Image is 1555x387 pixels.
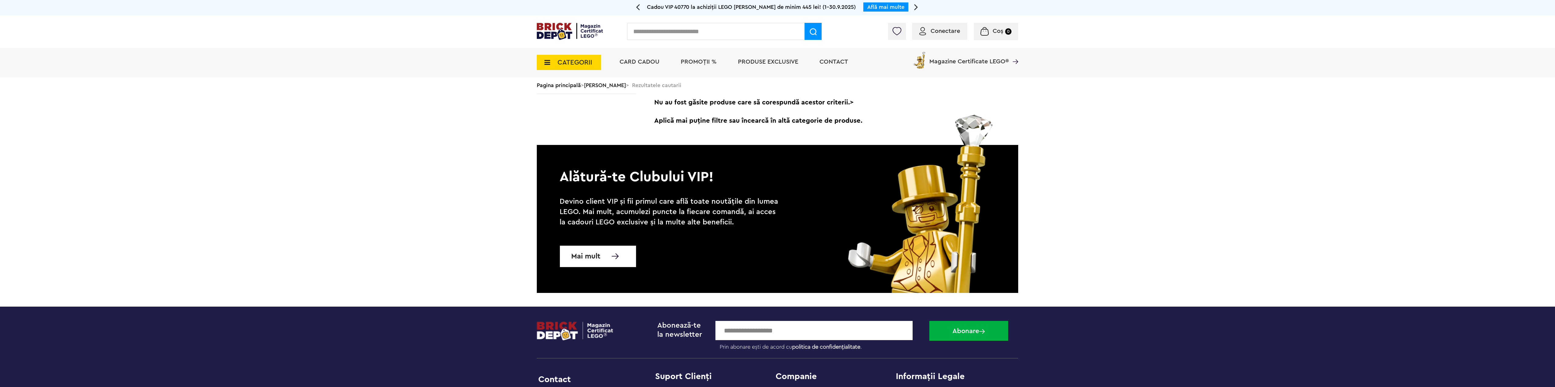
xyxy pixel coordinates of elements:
[738,59,798,65] a: Produse exclusive
[557,59,592,66] span: CATEGORII
[776,372,896,381] h4: Companie
[649,93,1018,111] span: Nu au fost găsite produse care să corespundă acestor criterii.>
[929,51,1009,65] span: Magazine Certificate LEGO®
[537,77,1018,93] div: > > Rezultatele cautarii
[993,28,1003,34] span: Coș
[655,372,776,381] h4: Suport Clienți
[1009,51,1018,57] a: Magazine Certificate LEGO®
[931,28,960,34] span: Conectare
[792,344,860,350] a: politica de confidențialitate
[537,145,1018,186] p: Alătură-te Clubului VIP!
[681,59,717,65] a: PROMOȚII %
[867,4,904,10] a: Află mai multe
[896,372,1016,381] h4: Informații Legale
[649,111,1018,130] span: Aplică mai puține filtre sau încearcă în altă categorie de produse.
[571,253,600,259] span: Mai mult
[715,340,925,350] label: Prin abonare ești de acord cu .
[537,83,581,88] a: Pagina principală
[584,83,626,88] a: [PERSON_NAME]
[612,253,619,259] img: Mai multe informatii
[929,321,1008,341] button: Abonare
[560,196,782,227] p: Devino client VIP și fii primul care află toate noutățile din lumea LEGO. Mai mult, acumulezi pun...
[537,321,614,341] img: footerlogo
[979,329,985,334] img: Abonare
[1005,28,1012,35] small: 0
[837,114,1009,293] img: vip_page_image
[538,375,648,384] li: Contact
[620,59,659,65] a: Card Cadou
[657,322,702,338] span: Abonează-te la newsletter
[919,28,960,34] a: Conectare
[560,245,636,267] a: Mai mult
[819,59,848,65] a: Contact
[647,4,856,10] span: Cadou VIP 40770 la achiziții LEGO [PERSON_NAME] de minim 445 lei! (1-30.9.2025)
